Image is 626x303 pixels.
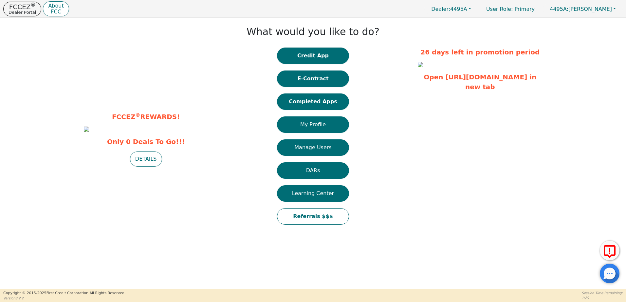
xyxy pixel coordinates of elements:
[48,9,64,14] p: FCC
[418,47,542,57] p: 26 days left in promotion period
[480,3,541,15] p: Primary
[277,93,349,110] button: Completed Apps
[84,137,208,147] span: Only 0 Deals To Go!!!
[277,48,349,64] button: Credit App
[9,4,36,10] p: FCCEZ
[550,6,568,12] span: 4495A:
[480,3,541,15] a: User Role: Primary
[3,2,41,16] button: FCCEZ®Dealer Portal
[3,296,125,301] p: Version 3.2.2
[277,185,349,202] button: Learning Center
[277,162,349,179] button: DARs
[543,4,623,14] button: 4495A:[PERSON_NAME]
[277,139,349,156] button: Manage Users
[277,71,349,87] button: E-Contract
[84,112,208,122] p: FCCEZ REWARDS!
[9,10,36,14] p: Dealer Portal
[84,127,89,132] img: 7f4ccb7f-18da-47b1-bfe1-24fbba13280e
[486,6,513,12] span: User Role :
[130,151,162,167] button: DETAILS
[3,291,125,296] p: Copyright © 2015- 2025 First Credit Corporation.
[418,62,423,67] img: fc8773af-7565-4657-8e00-5d4b411901d7
[43,1,69,17] button: AboutFCC
[431,6,467,12] span: 4495A
[431,6,450,12] span: Dealer:
[277,208,349,225] button: Referrals $$$
[48,3,64,9] p: About
[277,116,349,133] button: My Profile
[550,6,612,12] span: [PERSON_NAME]
[247,26,379,38] h1: What would you like to do?
[89,291,125,295] span: All Rights Reserved.
[424,4,478,14] button: Dealer:4495A
[600,241,619,260] button: Report Error to FCC
[582,291,623,295] p: Session Time Remaining:
[582,295,623,300] p: 1:29
[135,112,140,118] sup: ®
[424,73,536,91] a: Open [URL][DOMAIN_NAME] in new tab
[31,2,36,8] sup: ®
